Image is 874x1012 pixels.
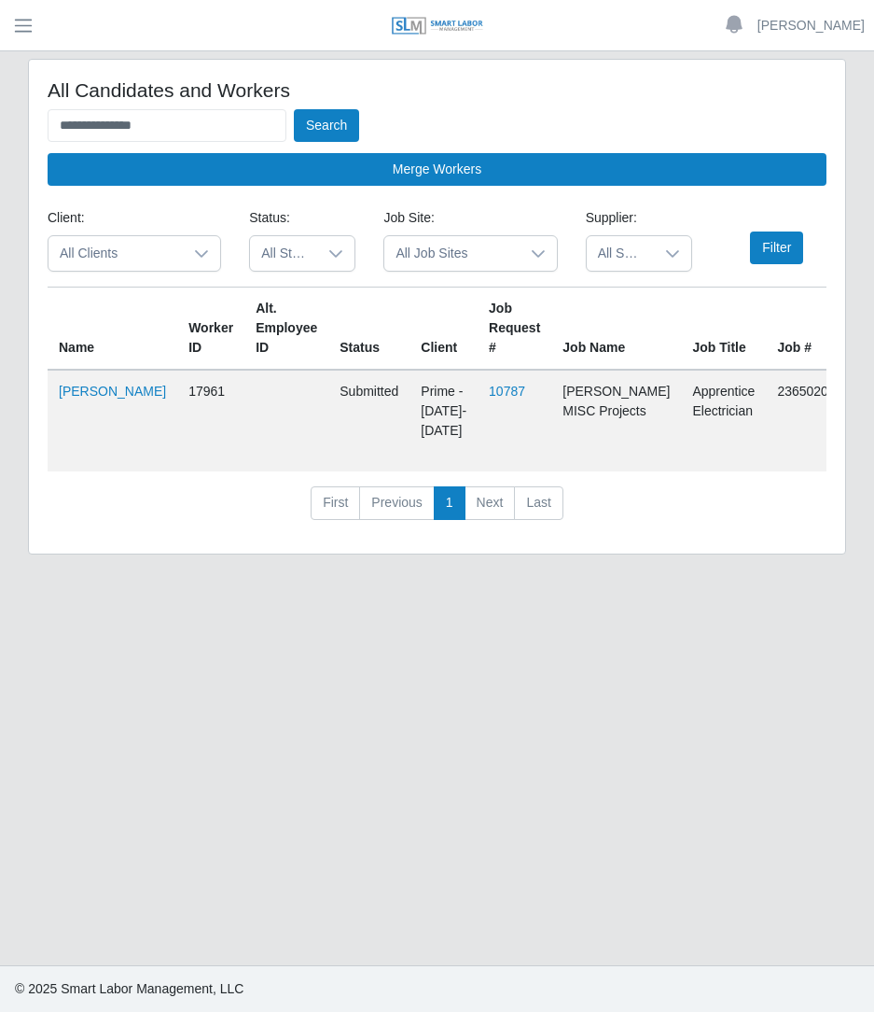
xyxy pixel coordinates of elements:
[328,370,409,471] td: submitted
[48,153,826,186] button: Merge Workers
[59,384,166,399] a: [PERSON_NAME]
[586,208,637,228] label: Supplier:
[391,16,484,36] img: SLM Logo
[434,486,465,520] a: 1
[409,288,478,371] th: Client
[681,288,766,371] th: Job Title
[757,16,865,35] a: [PERSON_NAME]
[250,236,317,271] span: All Statuses
[383,208,434,228] label: Job Site:
[766,288,839,371] th: Job #
[49,236,183,271] span: All Clients
[328,288,409,371] th: Status
[587,236,654,271] span: All Suppliers
[551,370,681,471] td: [PERSON_NAME] MISC Projects
[48,288,177,371] th: Name
[384,236,519,271] span: All Job Sites
[294,109,359,142] button: Search
[478,288,551,371] th: Job Request #
[551,288,681,371] th: Job Name
[177,370,244,471] td: 17961
[766,370,839,471] td: 2365020
[48,208,85,228] label: Client:
[48,486,826,535] nav: pagination
[681,370,766,471] td: Apprentice Electrician
[244,288,328,371] th: Alt. Employee ID
[750,232,803,264] button: Filter
[489,384,525,399] a: 10787
[249,208,290,228] label: Status:
[409,370,478,471] td: Prime - [DATE]-[DATE]
[15,981,243,996] span: © 2025 Smart Labor Management, LLC
[177,288,244,371] th: Worker ID
[48,78,826,102] h4: All Candidates and Workers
